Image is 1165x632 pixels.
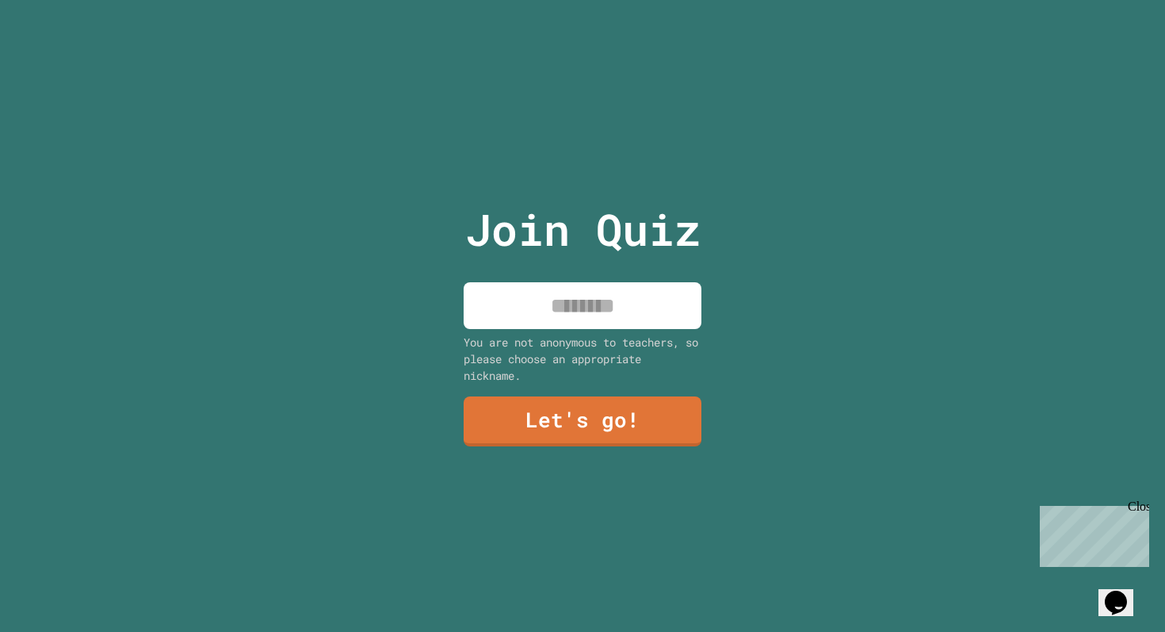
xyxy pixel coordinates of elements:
[464,396,701,446] a: Let's go!
[464,334,701,384] div: You are not anonymous to teachers, so please choose an appropriate nickname.
[465,197,701,262] p: Join Quiz
[1033,500,1149,567] iframe: chat widget
[6,6,109,101] div: Chat with us now!Close
[1098,569,1149,616] iframe: chat widget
